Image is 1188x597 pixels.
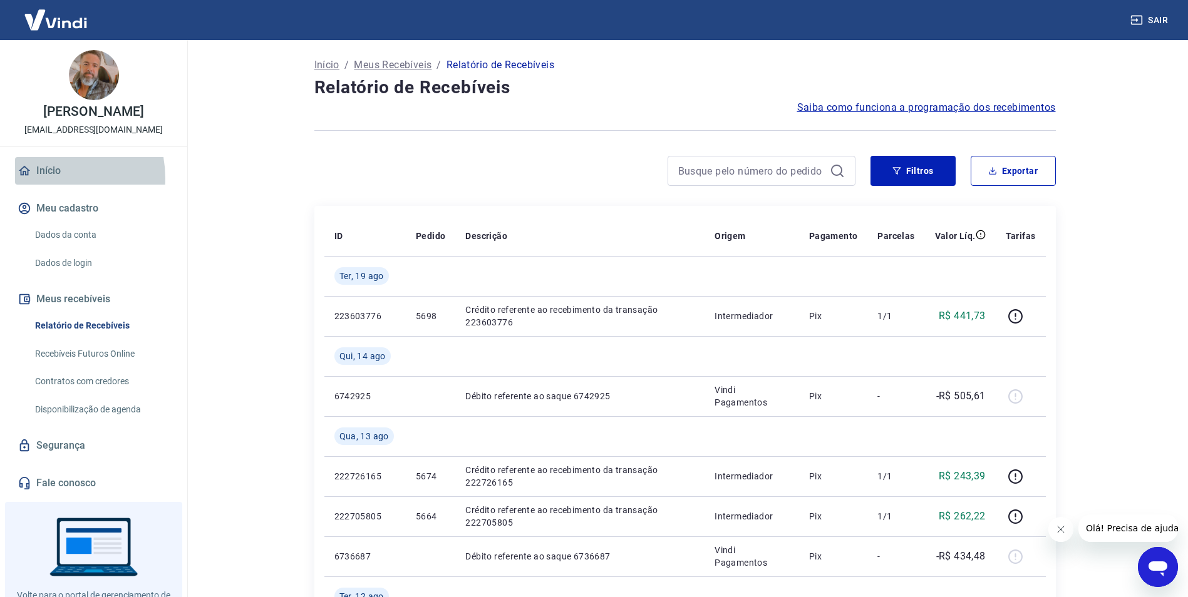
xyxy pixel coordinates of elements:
a: Recebíveis Futuros Online [30,341,172,367]
p: 222705805 [334,510,396,523]
p: Vindi Pagamentos [715,544,789,569]
span: Qui, 14 ago [339,350,386,362]
a: Disponibilização de agenda [30,397,172,422]
a: Fale conosco [15,469,172,497]
p: 1/1 [877,470,914,482]
a: Contratos com credores [30,369,172,394]
p: Intermediador [715,510,789,523]
p: Valor Líq. [935,230,976,242]
p: 222726165 [334,470,396,482]
p: Descrição [465,230,507,242]
p: - [877,390,914,402]
p: / [436,58,441,73]
a: Dados de login [30,250,172,276]
p: Origem [715,230,745,242]
p: -R$ 505,61 [936,389,986,404]
p: Pix [809,310,858,322]
p: Pagamento [809,230,858,242]
a: Segurança [15,432,172,459]
p: Pix [809,510,858,523]
p: Débito referente ao saque 6736687 [465,550,695,563]
p: Intermediador [715,310,789,322]
button: Meus recebíveis [15,285,172,313]
button: Meu cadastro [15,195,172,222]
p: R$ 262,22 [939,509,986,524]
p: 1/1 [877,510,914,523]
p: Crédito referente ao recebimento da transação 222726165 [465,464,695,489]
p: Relatório de Recebíveis [447,58,554,73]
h4: Relatório de Recebíveis [314,75,1056,100]
a: Saiba como funciona a programação dos recebimentos [797,100,1056,115]
a: Início [314,58,339,73]
p: Pix [809,470,858,482]
p: [PERSON_NAME] [43,105,143,118]
p: Vindi Pagamentos [715,384,789,409]
p: ID [334,230,343,242]
a: Relatório de Recebíveis [30,313,172,339]
p: / [344,58,349,73]
button: Exportar [971,156,1056,186]
p: 5698 [416,310,445,322]
p: 5664 [416,510,445,523]
a: Dados da conta [30,222,172,248]
a: Meus Recebíveis [354,58,431,73]
a: Início [15,157,172,185]
iframe: Botão para abrir a janela de mensagens [1138,547,1178,587]
img: 89a64dea-b5d6-4b00-99ec-27c901171300.jpeg [69,50,119,100]
p: [EMAIL_ADDRESS][DOMAIN_NAME] [24,123,163,136]
button: Filtros [870,156,956,186]
p: 5674 [416,470,445,482]
iframe: Mensagem da empresa [1078,514,1178,542]
p: Pedido [416,230,445,242]
input: Busque pelo número do pedido [678,161,825,180]
p: Tarifas [1006,230,1036,242]
img: Vindi [15,1,96,39]
p: Pix [809,390,858,402]
p: Parcelas [877,230,914,242]
span: Qua, 13 ago [339,430,389,442]
p: 6736687 [334,550,396,563]
p: 6742925 [334,390,396,402]
button: Sair [1128,9,1173,32]
p: Intermediador [715,470,789,482]
p: Crédito referente ao recebimento da transação 222705805 [465,504,695,529]
iframe: Fechar mensagem [1048,517,1073,542]
p: 223603776 [334,310,396,322]
p: -R$ 434,48 [936,549,986,564]
span: Ter, 19 ago [339,270,384,282]
p: 1/1 [877,310,914,322]
span: Olá! Precisa de ajuda? [8,9,105,19]
p: Crédito referente ao recebimento da transação 223603776 [465,304,695,329]
p: Pix [809,550,858,563]
p: - [877,550,914,563]
p: Débito referente ao saque 6742925 [465,390,695,402]
p: R$ 243,39 [939,469,986,484]
p: R$ 441,73 [939,309,986,324]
